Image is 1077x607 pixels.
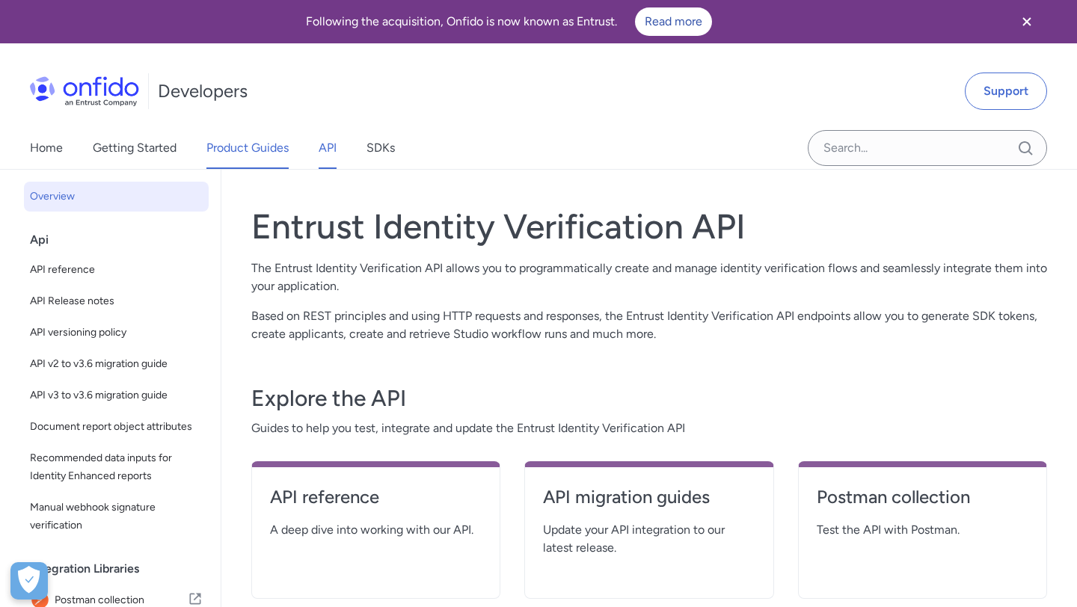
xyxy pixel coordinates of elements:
a: Read more [635,7,712,36]
a: Product Guides [206,127,289,169]
span: A deep dive into working with our API. [270,521,482,539]
a: API Release notes [24,286,209,316]
a: Recommended data inputs for Identity Enhanced reports [24,443,209,491]
a: API reference [24,255,209,285]
a: Support [965,73,1047,110]
span: API versioning policy [30,324,203,342]
span: API reference [30,261,203,279]
button: Open Preferences [10,562,48,600]
span: Manual webhook signature verification [30,499,203,534]
span: Document report object attributes [30,418,203,436]
span: API Release notes [30,292,203,310]
span: Test the API with Postman. [817,521,1028,539]
h1: Entrust Identity Verification API [251,206,1047,247]
h4: API reference [270,485,482,509]
span: Guides to help you test, integrate and update the Entrust Identity Verification API [251,419,1047,437]
div: Integration Libraries [30,554,215,584]
span: API v2 to v3.6 migration guide [30,355,203,373]
a: API v3 to v3.6 migration guide [24,380,209,410]
a: API reference [270,485,482,521]
a: API [319,127,337,169]
span: Update your API integration to our latest release. [543,521,755,557]
a: API v2 to v3.6 migration guide [24,349,209,379]
a: API versioning policy [24,318,209,348]
div: Following the acquisition, Onfido is now known as Entrust. [18,7,999,36]
div: Api [30,225,215,255]
span: API v3 to v3.6 migration guide [30,386,203,404]
a: SDKs [366,127,395,169]
span: Overview [30,188,203,206]
div: Cookie Preferences [10,562,48,600]
h1: Developers [158,79,248,103]
a: Getting Started [93,127,177,169]
p: The Entrust Identity Verification API allows you to programmatically create and manage identity v... [251,259,1047,295]
a: API migration guides [543,485,755,521]
a: Manual webhook signature verification [24,493,209,540]
a: Document report object attributes [24,412,209,442]
input: Onfido search input field [808,130,1047,166]
svg: Close banner [1018,13,1036,31]
a: Home [30,127,63,169]
h3: Explore the API [251,383,1047,413]
a: Overview [24,182,209,212]
h4: API migration guides [543,485,755,509]
h4: Postman collection [817,485,1028,509]
a: Postman collection [817,485,1028,521]
img: Onfido Logo [30,76,139,106]
button: Close banner [999,3,1055,40]
span: Recommended data inputs for Identity Enhanced reports [30,449,203,485]
p: Based on REST principles and using HTTP requests and responses, the Entrust Identity Verification... [251,307,1047,343]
